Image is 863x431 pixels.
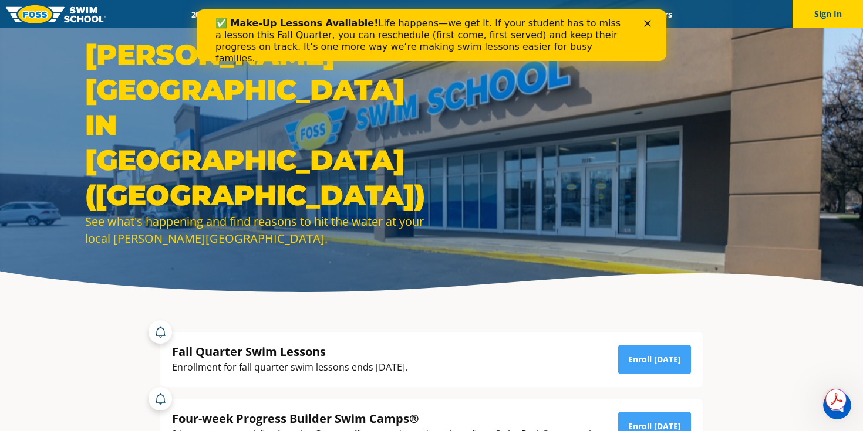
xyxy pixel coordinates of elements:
iframe: Intercom live chat [823,391,851,419]
div: Fall Quarter Swim Lessons [172,344,407,359]
a: 2025 Calendar [181,9,254,20]
div: See what's happening and find reasons to hit the water at your local [PERSON_NAME][GEOGRAPHIC_DATA]. [85,213,426,247]
div: Close [447,11,459,18]
h1: [PERSON_NAME][GEOGRAPHIC_DATA] in [GEOGRAPHIC_DATA] ([GEOGRAPHIC_DATA]) [85,37,426,213]
div: Life happens—we get it. If your student has to miss a lesson this Fall Quarter, you can reschedul... [19,8,432,55]
div: Enrollment for fall quarter swim lessons ends [DATE]. [172,359,407,375]
a: Swim Like [PERSON_NAME] [472,9,596,20]
a: Schools [254,9,304,20]
a: Blog [596,9,633,20]
a: Enroll [DATE] [618,345,691,374]
div: Four-week Progress Builder Swim Camps® [172,410,597,426]
iframe: Intercom live chat banner [197,9,666,61]
a: Careers [633,9,682,20]
a: About FOSS [407,9,473,20]
img: FOSS Swim School Logo [6,5,106,23]
b: ✅ Make-Up Lessons Available! [19,8,181,19]
a: Swim Path® Program [304,9,406,20]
